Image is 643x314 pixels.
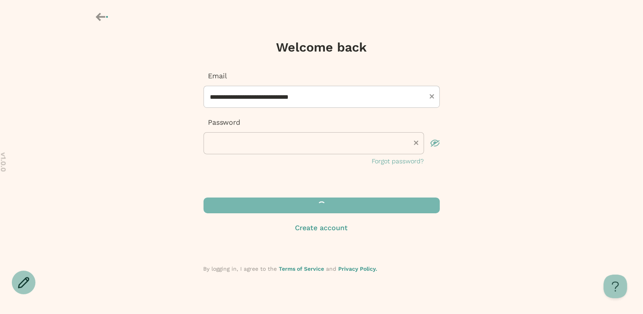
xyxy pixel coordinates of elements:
h1: Welcome back [276,39,367,55]
p: Email [204,71,440,81]
iframe: Help Scout Beacon - Open [604,275,627,298]
a: Privacy Policy. [339,266,378,272]
button: Create account [204,223,440,233]
a: Terms of Service [279,266,324,272]
button: Forgot password? [372,157,424,166]
span: By logging in, I agree to the and [204,266,378,272]
p: Password [204,117,440,127]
